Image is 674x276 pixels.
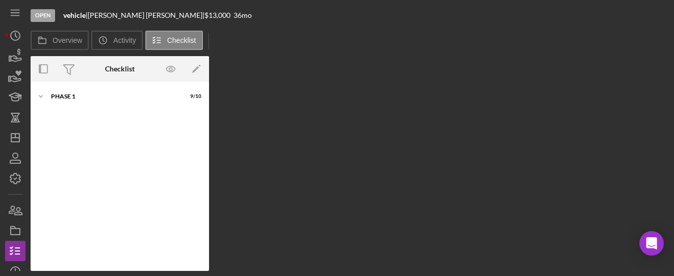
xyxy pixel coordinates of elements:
[31,9,55,22] div: Open
[31,31,89,50] button: Overview
[639,231,664,256] div: Open Intercom Messenger
[53,36,82,44] label: Overview
[183,93,201,99] div: 9 / 10
[51,93,176,99] div: Phase 1
[204,11,230,19] span: $13,000
[88,11,204,19] div: [PERSON_NAME] [PERSON_NAME] |
[167,36,196,44] label: Checklist
[91,31,142,50] button: Activity
[113,36,136,44] label: Activity
[63,11,88,19] div: |
[234,11,252,19] div: 36 mo
[105,65,135,73] div: Checklist
[63,11,86,19] b: vehicle
[145,31,203,50] button: Checklist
